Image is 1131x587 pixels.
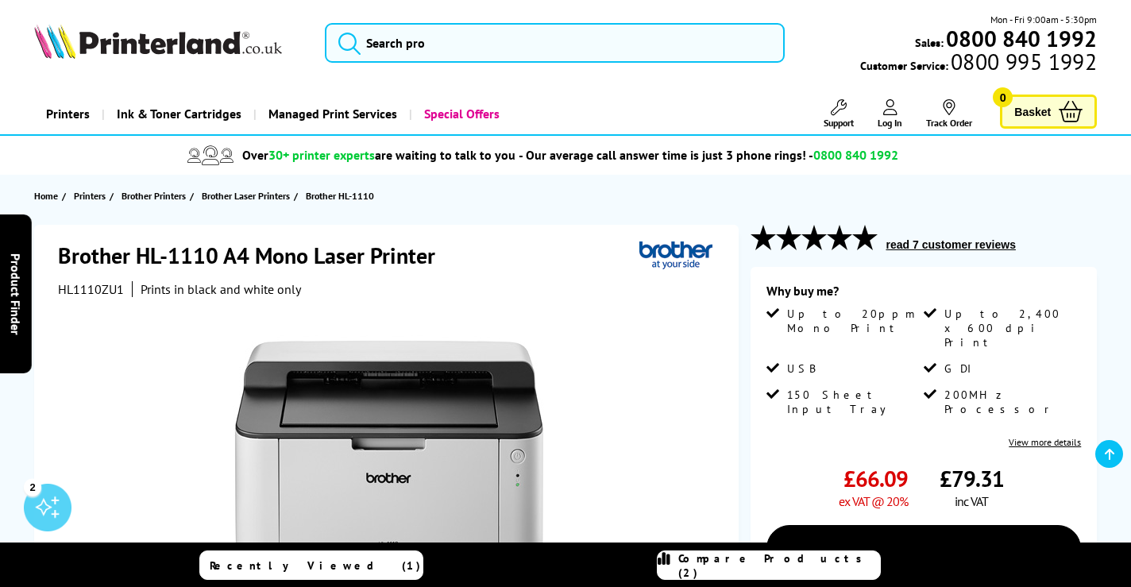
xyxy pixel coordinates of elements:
[787,388,921,416] span: 150 Sheet Input Tray
[202,187,294,204] a: Brother Laser Printers
[944,388,1078,416] span: 200MHz Processor
[657,550,881,580] a: Compare Products (2)
[944,307,1078,349] span: Up to 2,400 x 600 dpi Print
[122,187,186,204] span: Brother Printers
[58,241,451,270] h1: Brother HL-1110 A4 Mono Laser Printer
[34,187,58,204] span: Home
[74,187,106,204] span: Printers
[1014,101,1051,122] span: Basket
[1000,95,1097,129] a: Basket 0
[34,24,282,59] img: Printerland Logo
[122,187,190,204] a: Brother Printers
[34,24,305,62] a: Printerland Logo
[141,281,301,297] i: Prints in black and white only
[944,31,1097,46] a: 0800 840 1992
[787,307,921,335] span: Up to 20ppm Mono Print
[409,94,511,134] a: Special Offers
[639,241,712,270] img: Brother
[878,99,902,129] a: Log In
[242,147,515,163] span: Over are waiting to talk to you
[199,550,423,580] a: Recently Viewed (1)
[813,147,898,163] span: 0800 840 1992
[915,35,944,50] span: Sales:
[253,94,409,134] a: Managed Print Services
[102,94,253,134] a: Ink & Toner Cartridges
[678,551,880,580] span: Compare Products (2)
[24,478,41,496] div: 2
[824,99,854,129] a: Support
[117,94,241,134] span: Ink & Toner Cartridges
[787,361,815,376] span: USB
[940,464,1004,493] span: £79.31
[990,12,1097,27] span: Mon - Fri 9:00am - 5:30pm
[8,253,24,334] span: Product Finder
[824,117,854,129] span: Support
[519,147,898,163] span: - Our average call answer time is just 3 phone rings! -
[766,525,1082,571] a: Add to Basket
[860,54,1097,73] span: Customer Service:
[325,23,785,63] input: Search pro
[58,281,124,297] span: HL1110ZU1
[268,147,375,163] span: 30+ printer experts
[766,283,1082,307] div: Why buy me?
[306,190,374,202] span: Brother HL-1110
[210,558,421,573] span: Recently Viewed (1)
[944,361,972,376] span: GDI
[946,24,1097,53] b: 0800 840 1992
[74,187,110,204] a: Printers
[993,87,1013,107] span: 0
[926,99,972,129] a: Track Order
[1009,436,1081,448] a: View more details
[34,94,102,134] a: Printers
[843,464,908,493] span: £66.09
[202,187,290,204] span: Brother Laser Printers
[948,54,1097,69] span: 0800 995 1992
[839,493,908,509] span: ex VAT @ 20%
[878,117,902,129] span: Log In
[955,493,988,509] span: inc VAT
[882,238,1021,252] button: read 7 customer reviews
[34,187,62,204] a: Home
